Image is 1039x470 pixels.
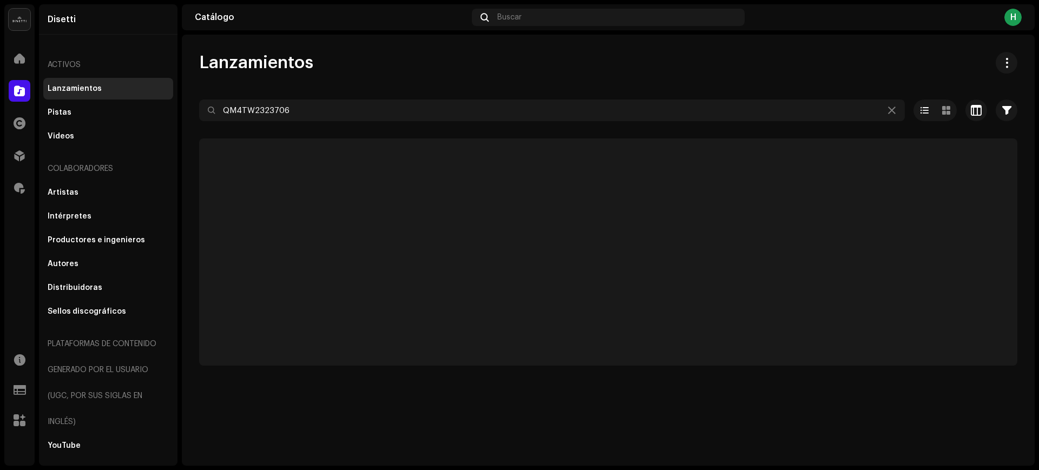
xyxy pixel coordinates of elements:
re-m-nav-item: Pistas [43,102,173,123]
re-m-nav-item: Productores e ingenieros [43,229,173,251]
div: H [1004,9,1022,26]
input: Buscar [199,100,905,121]
re-m-nav-item: Intérpretes [43,206,173,227]
div: Videos [48,132,74,141]
span: Lanzamientos [199,52,313,74]
re-m-nav-item: Distribuidoras [43,277,173,299]
span: Buscar [497,13,522,22]
re-m-nav-item: Artistas [43,182,173,203]
div: Catálogo [195,13,468,22]
div: Artistas [48,188,78,197]
re-m-nav-item: YouTube [43,435,173,456]
div: Pistas [48,108,71,117]
re-a-nav-header: Activos [43,52,173,78]
div: Lanzamientos [48,84,102,93]
re-m-nav-item: Lanzamientos [43,78,173,100]
re-m-nav-item: Sellos discográficos [43,301,173,322]
div: Distribuidoras [48,283,102,292]
div: Intérpretes [48,212,91,221]
div: YouTube [48,441,81,450]
re-m-nav-item: Videos [43,125,173,147]
re-a-nav-header: Colaboradores [43,156,173,182]
re-a-nav-header: Plataformas de contenido generado por el usuario (UGC, por sus siglas en inglés) [43,331,173,435]
re-m-nav-item: Autores [43,253,173,275]
div: Sellos discográficos [48,307,126,316]
div: Productores e ingenieros [48,236,145,244]
img: 02a7c2d3-3c89-4098-b12f-2ff2945c95ee [9,9,30,30]
div: Autores [48,260,78,268]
